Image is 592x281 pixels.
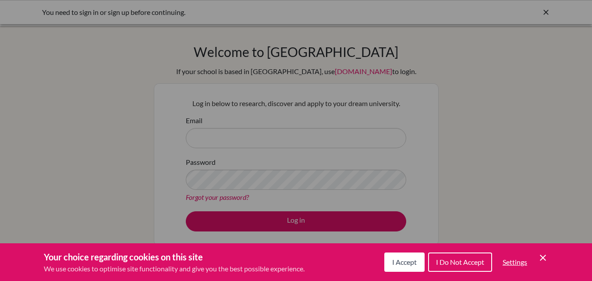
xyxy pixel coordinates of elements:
[392,258,417,266] span: I Accept
[44,250,305,263] h3: Your choice regarding cookies on this site
[384,253,425,272] button: I Accept
[44,263,305,274] p: We use cookies to optimise site functionality and give you the best possible experience.
[428,253,492,272] button: I Do Not Accept
[538,253,548,263] button: Save and close
[436,258,484,266] span: I Do Not Accept
[496,253,534,271] button: Settings
[503,258,527,266] span: Settings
